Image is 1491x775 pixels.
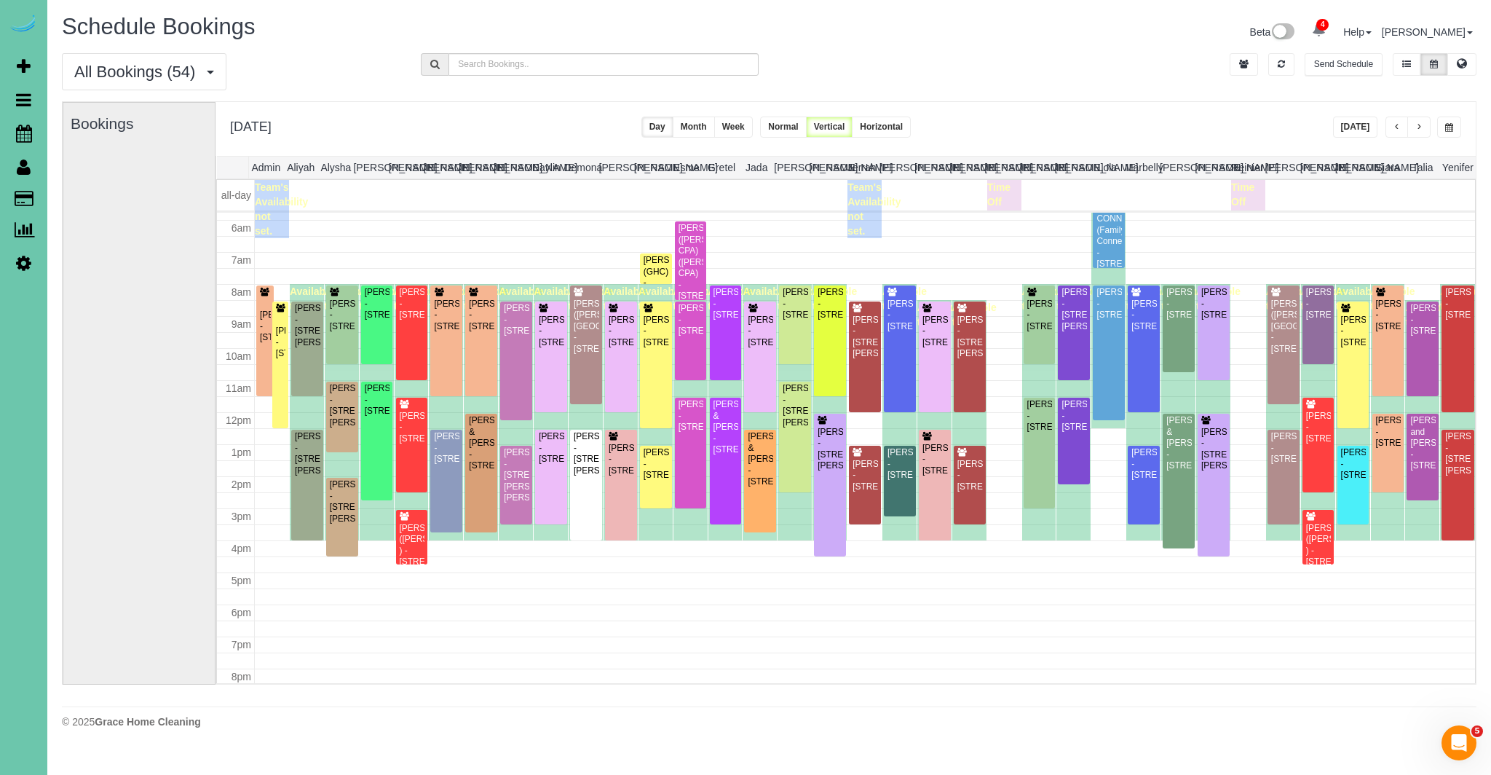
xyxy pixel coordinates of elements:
span: 5 [1471,725,1483,737]
th: Siara [1370,157,1405,178]
th: Esme [669,157,704,178]
span: All Bookings (54) [74,63,202,81]
span: Available time [1301,286,1345,312]
th: [PERSON_NAME] [810,157,845,178]
span: 9am [232,318,251,330]
div: [PERSON_NAME] - [STREET_ADDRESS] [713,287,739,320]
span: Available time [673,286,718,312]
div: [PERSON_NAME] - [STREET_ADDRESS][PERSON_NAME] [852,315,878,360]
span: 12pm [226,414,251,426]
h3: Bookings [71,115,207,132]
span: Available time [1196,286,1241,312]
div: [PERSON_NAME] - [STREET_ADDRESS][PERSON_NAME] [1444,431,1471,476]
span: 4 [1316,19,1329,31]
span: Available time [1022,286,1067,312]
div: [PERSON_NAME] - [STREET_ADDRESS][PERSON_NAME][PERSON_NAME] [503,447,529,503]
th: [PERSON_NAME] [389,157,424,178]
th: [PERSON_NAME] [353,157,388,178]
div: [PERSON_NAME] ([PERSON_NAME][GEOGRAPHIC_DATA]) - [STREET_ADDRESS] [573,299,599,355]
button: All Bookings (54) [62,53,226,90]
span: 6pm [232,607,251,618]
div: [PERSON_NAME] - [STREET_ADDRESS][PERSON_NAME] [294,303,320,348]
div: [PERSON_NAME] - [STREET_ADDRESS] [433,431,459,465]
div: [PERSON_NAME] and [PERSON_NAME] - [STREET_ADDRESS] [1409,415,1436,471]
span: Available time [534,286,578,312]
div: [PERSON_NAME] - [STREET_ADDRESS] [1166,287,1192,320]
span: 11am [226,382,251,394]
div: [PERSON_NAME] - [STREET_ADDRESS] [1305,287,1332,320]
th: [PERSON_NAME] [1160,157,1195,178]
div: [PERSON_NAME] ([PERSON_NAME] CPA) ([PERSON_NAME] CPA) - [STREET_ADDRESS] [678,223,704,302]
th: [PERSON_NAME] [774,157,809,178]
button: Normal [760,117,806,138]
div: [PERSON_NAME] - [STREET_ADDRESS] [1027,299,1053,332]
th: Marbelly [1125,157,1160,178]
span: Available time [778,286,822,312]
th: [PERSON_NAME] [1265,157,1300,178]
div: [PERSON_NAME] - [STREET_ADDRESS][PERSON_NAME] [1201,427,1227,472]
span: Available time [882,286,927,312]
span: 5pm [232,575,251,586]
div: [PERSON_NAME] - [STREET_ADDRESS] [399,287,425,320]
div: [PERSON_NAME] - [STREET_ADDRESS] [887,299,913,332]
th: [PERSON_NAME] [1300,157,1335,178]
span: Available time [1266,286,1310,312]
div: [PERSON_NAME] - [STREET_ADDRESS] [1201,287,1227,320]
th: Jada [739,157,774,178]
button: Vertical [806,117,853,138]
span: 4pm [232,543,251,554]
a: [PERSON_NAME] [1382,26,1473,38]
img: New interface [1270,23,1294,42]
th: Alysha [318,157,353,178]
th: Reinier [1230,157,1265,178]
div: [PERSON_NAME] - [STREET_ADDRESS][PERSON_NAME] [817,427,843,472]
span: 8am [232,286,251,298]
div: [PERSON_NAME] - [STREET_ADDRESS] [782,287,808,320]
div: [PERSON_NAME] - [STREET_ADDRESS] [1096,287,1122,320]
div: © 2025 [62,715,1476,729]
div: [PERSON_NAME] - [STREET_ADDRESS] [747,315,773,348]
th: [PERSON_NAME] [1055,157,1090,178]
div: [PERSON_NAME] - [STREET_ADDRESS] [922,315,948,348]
img: Automaid Logo [9,15,38,35]
a: 4 [1305,15,1333,47]
div: [PERSON_NAME] - [STREET_ADDRESS] [538,431,564,465]
th: Gretel [704,157,739,178]
span: Available time [952,302,997,328]
div: [PERSON_NAME] - [STREET_ADDRESS] [1027,399,1053,433]
div: [PERSON_NAME] & [PERSON_NAME] - [STREET_ADDRESS] [747,431,773,487]
div: [PERSON_NAME] - [STREET_ADDRESS] [1375,299,1401,332]
button: Send Schedule [1305,53,1383,76]
span: 7pm [232,639,251,650]
button: Day [641,117,673,138]
div: [PERSON_NAME] - [STREET_ADDRESS] [852,459,878,492]
div: [PERSON_NAME] - [STREET_ADDRESS] [1131,299,1157,332]
span: Available time [812,286,857,312]
span: Available time [708,286,753,312]
span: Available time [1371,286,1415,312]
button: [DATE] [1333,117,1378,138]
div: [PERSON_NAME] - [STREET_ADDRESS] [922,443,948,476]
th: [PERSON_NAME] [599,157,634,178]
th: [PERSON_NAME] [459,157,494,178]
div: [PERSON_NAME] - [STREET_ADDRESS] [1340,315,1367,348]
div: [PERSON_NAME] - [STREET_ADDRESS][PERSON_NAME] [294,431,320,476]
th: [PERSON_NAME] [1019,157,1054,178]
div: [PERSON_NAME] - [STREET_ADDRESS] [608,315,634,348]
span: Available time [1161,286,1206,312]
span: Available time [360,286,404,312]
th: [PERSON_NAME] [494,157,529,178]
div: [PERSON_NAME] & [PERSON_NAME] - [STREET_ADDRESS] [713,399,739,455]
span: Available time [917,302,962,328]
span: Team's Availability not set. [847,181,901,237]
span: Time Off [1231,181,1254,208]
div: [PERSON_NAME] - [STREET_ADDRESS] [329,299,355,332]
th: [PERSON_NAME] [634,157,669,178]
th: [PERSON_NAME] [914,157,949,178]
button: Horizontal [852,117,911,138]
th: Daylin [529,157,563,178]
div: [PERSON_NAME] - [STREET_ADDRESS] [887,447,913,481]
span: Available time [429,286,473,312]
button: Week [714,117,753,138]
